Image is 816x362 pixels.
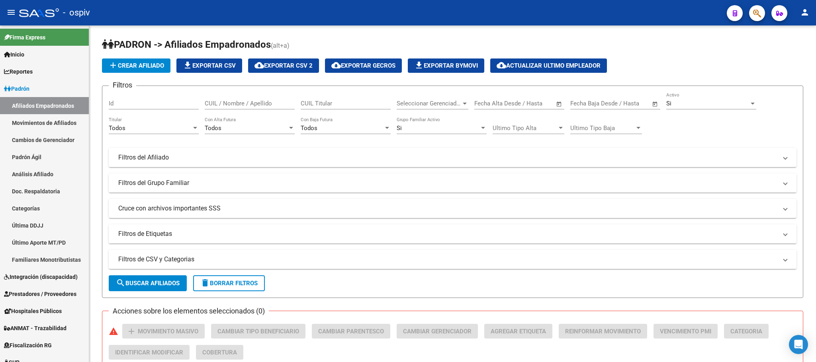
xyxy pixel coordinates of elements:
button: Open calendar [555,99,564,109]
span: Padrón [4,84,29,93]
button: Actualizar ultimo Empleador [490,58,607,73]
input: Fecha fin [514,100,552,107]
h3: Acciones sobre los elementos seleccionados (0) [109,306,269,317]
mat-icon: menu [6,8,16,17]
span: Reinformar Movimiento [565,328,641,335]
mat-panel-title: Filtros del Grupo Familiar [118,179,777,187]
mat-icon: cloud_download [331,60,341,70]
button: Cobertura [196,345,243,360]
mat-icon: delete [200,278,210,288]
mat-icon: file_download [183,60,192,70]
span: Prestadores / Proveedores [4,290,76,298]
span: Exportar GECROS [331,62,395,69]
span: Borrar Filtros [200,280,258,287]
button: Buscar Afiliados [109,275,187,291]
span: PADRON -> Afiliados Empadronados [102,39,271,50]
span: Buscar Afiliados [116,280,180,287]
mat-expansion-panel-header: Filtros del Afiliado [109,148,796,167]
span: Exportar Bymovi [414,62,478,69]
span: (alt+a) [271,42,290,49]
mat-panel-title: Cruce con archivos importantes SSS [118,204,777,213]
span: Todos [109,125,125,132]
button: Cambiar Tipo Beneficiario [211,324,305,339]
button: Exportar GECROS [325,58,402,73]
span: Movimiento Masivo [138,328,198,335]
mat-expansion-panel-header: Filtros del Grupo Familiar [109,173,796,193]
mat-panel-title: Filtros de Etiquetas [118,230,777,238]
span: Vencimiento PMI [660,328,711,335]
mat-icon: person [800,8,810,17]
span: Categoria [730,328,762,335]
mat-icon: search [116,278,125,288]
button: Borrar Filtros [193,275,265,291]
span: Hospitales Públicos [4,307,62,315]
button: Exportar CSV 2 [248,58,319,73]
input: Fecha inicio [474,100,507,107]
span: Si [397,125,402,132]
h3: Filtros [109,80,136,91]
mat-expansion-panel-header: Cruce con archivos importantes SSS [109,199,796,218]
button: Cambiar Parentesco [312,324,390,339]
button: Identificar Modificar [109,345,190,360]
mat-icon: cloud_download [254,60,264,70]
span: Exportar CSV 2 [254,62,313,69]
mat-icon: cloud_download [497,60,506,70]
mat-expansion-panel-header: Filtros de CSV y Categorias [109,250,796,269]
mat-icon: add [127,327,136,336]
span: Cambiar Gerenciador [403,328,472,335]
mat-panel-title: Filtros del Afiliado [118,153,777,162]
button: Movimiento Masivo [122,324,205,339]
span: Todos [301,125,317,132]
span: Seleccionar Gerenciador [397,100,461,107]
mat-icon: warning [109,327,118,336]
mat-panel-title: Filtros de CSV y Categorias [118,255,777,264]
button: Reinformar Movimiento [559,324,647,339]
span: Ultimo Tipo Alta [493,125,557,132]
button: Exportar CSV [176,58,242,73]
input: Fecha fin [610,100,648,107]
button: Open calendar [651,99,660,109]
span: Cobertura [202,349,237,356]
span: Actualizar ultimo Empleador [497,62,601,69]
span: Firma Express [4,33,45,42]
span: Crear Afiliado [108,62,164,69]
input: Fecha inicio [570,100,603,107]
span: Exportar CSV [183,62,236,69]
span: Agregar Etiqueta [491,328,546,335]
mat-expansion-panel-header: Filtros de Etiquetas [109,224,796,243]
span: Identificar Modificar [115,349,183,356]
span: Integración (discapacidad) [4,272,78,281]
span: Si [666,100,671,107]
span: Cambiar Tipo Beneficiario [217,328,299,335]
button: Categoria [724,324,769,339]
button: Agregar Etiqueta [484,324,552,339]
button: Exportar Bymovi [408,58,484,73]
span: ANMAT - Trazabilidad [4,324,67,333]
span: Ultimo Tipo Baja [570,125,635,132]
span: Fiscalización RG [4,341,52,350]
span: Reportes [4,67,33,76]
span: Inicio [4,50,24,59]
button: Crear Afiliado [102,58,170,73]
span: Todos [205,125,221,132]
button: Cambiar Gerenciador [397,324,478,339]
span: Cambiar Parentesco [318,328,384,335]
div: Open Intercom Messenger [789,335,808,354]
mat-icon: add [108,60,118,70]
mat-icon: file_download [414,60,424,70]
button: Vencimiento PMI [654,324,718,339]
span: - ospiv [63,4,90,21]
